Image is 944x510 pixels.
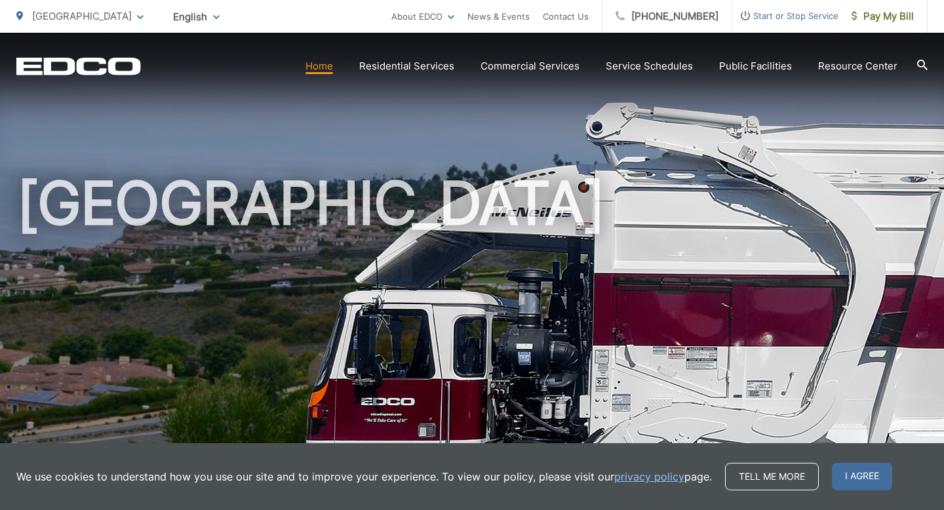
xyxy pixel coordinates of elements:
[305,58,333,74] a: Home
[832,463,892,490] span: I agree
[391,9,454,24] a: About EDCO
[818,58,897,74] a: Resource Center
[725,463,819,490] a: Tell me more
[32,10,132,22] span: [GEOGRAPHIC_DATA]
[543,9,589,24] a: Contact Us
[614,469,684,484] a: privacy policy
[359,58,454,74] a: Residential Services
[852,9,914,24] span: Pay My Bill
[16,469,712,484] p: We use cookies to understand how you use our site and to improve your experience. To view our pol...
[719,58,792,74] a: Public Facilities
[606,58,693,74] a: Service Schedules
[467,9,530,24] a: News & Events
[16,57,141,75] a: EDCD logo. Return to the homepage.
[481,58,580,74] a: Commercial Services
[163,5,229,28] span: English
